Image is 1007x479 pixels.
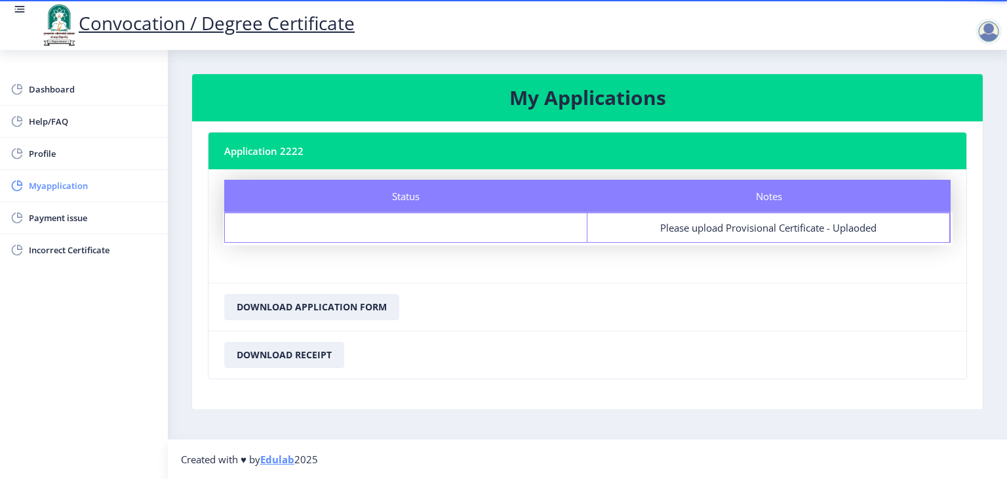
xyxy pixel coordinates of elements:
[224,342,344,368] button: Download Receipt
[39,3,79,47] img: logo
[260,453,294,466] a: Edulab
[208,133,966,169] nb-card-header: Application 2222
[29,242,157,258] span: Incorrect Certificate
[29,178,157,194] span: Myapplication
[208,85,967,111] h3: My Applications
[29,146,157,161] span: Profile
[39,10,355,35] a: Convocation / Degree Certificate
[29,81,157,97] span: Dashboard
[224,180,587,213] div: Status
[587,180,951,213] div: Notes
[29,114,157,129] span: Help/FAQ
[29,210,157,226] span: Payment issue
[599,221,938,234] div: Please upload Provisional Certificate - Uplaoded
[181,453,318,466] span: Created with ♥ by 2025
[224,294,399,320] button: Download Application Form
